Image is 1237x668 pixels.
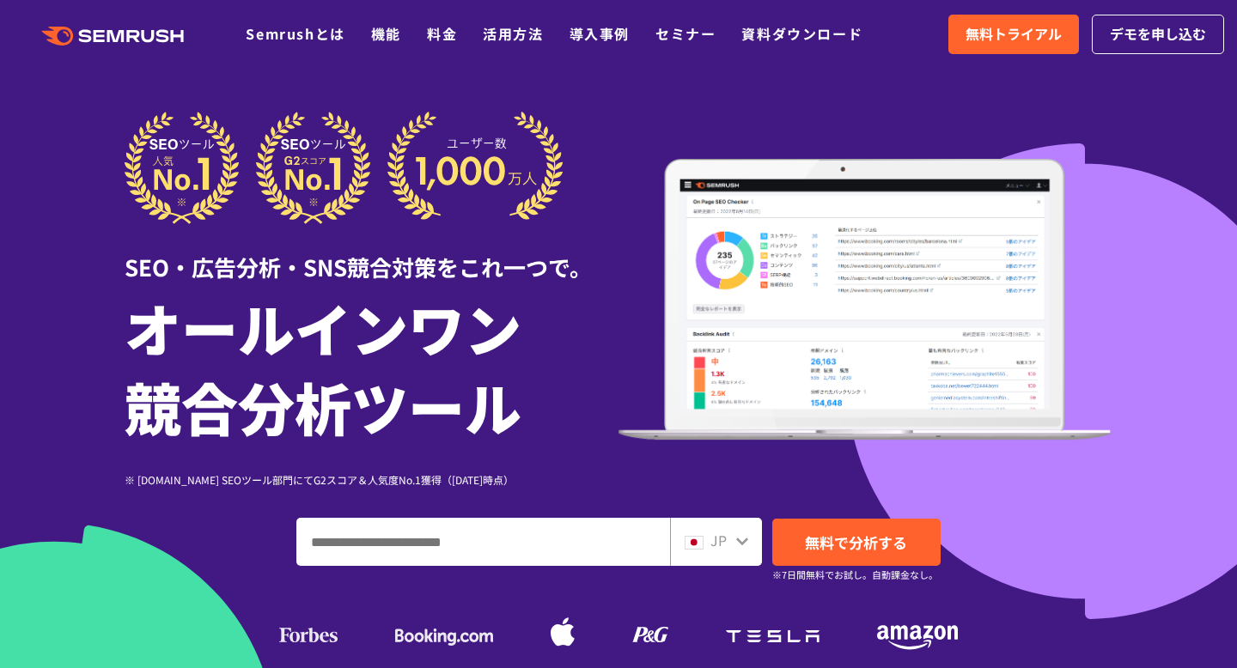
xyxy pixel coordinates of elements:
[741,23,862,44] a: 資料ダウンロード
[772,567,938,583] small: ※7日間無料でお試し。自動課金なし。
[948,15,1079,54] a: 無料トライアル
[1092,15,1224,54] a: デモを申し込む
[1110,23,1206,46] span: デモを申し込む
[570,23,630,44] a: 導入事例
[805,531,907,553] span: 無料で分析する
[371,23,401,44] a: 機能
[125,288,618,446] h1: オールインワン 競合分析ツール
[710,530,727,550] span: JP
[772,519,941,566] a: 無料で分析する
[125,224,618,283] div: SEO・広告分析・SNS競合対策をこれ一つで。
[125,471,618,488] div: ※ [DOMAIN_NAME] SEOツール部門にてG2スコア＆人気度No.1獲得（[DATE]時点）
[655,23,716,44] a: セミナー
[483,23,543,44] a: 活用方法
[966,23,1062,46] span: 無料トライアル
[427,23,457,44] a: 料金
[297,519,669,565] input: ドメイン、キーワードまたはURLを入力してください
[246,23,344,44] a: Semrushとは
